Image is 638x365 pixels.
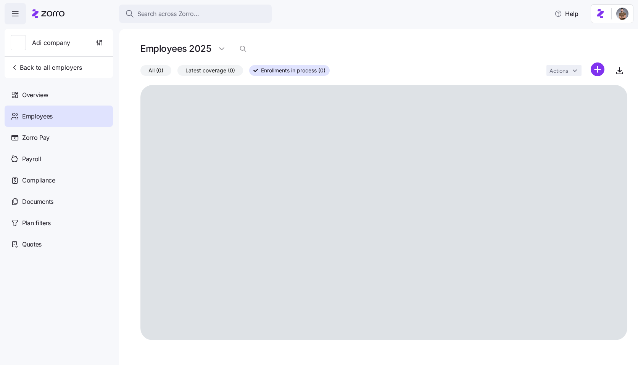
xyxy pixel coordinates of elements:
a: Compliance [5,170,113,191]
span: Zorro Pay [22,133,50,142]
h1: Employees 2025 [140,43,211,54]
a: Overview [5,84,113,106]
button: Search across Zorro... [119,5,272,23]
span: Documents [22,197,53,207]
span: Payroll [22,154,41,164]
span: Enrollments in process (0) [261,66,325,75]
a: Documents [5,191,113,212]
button: Actions [546,65,582,76]
span: Adi company [32,38,70,48]
span: Actions [549,68,568,74]
span: Plan filters [22,218,51,228]
button: Help [548,6,585,21]
svg: add icon [591,62,604,76]
span: All (0) [148,66,163,75]
span: Employees [22,112,53,121]
span: Back to all employers [11,63,82,72]
a: Payroll [5,148,113,170]
span: Compliance [22,176,55,185]
img: 4405efb6-a4ff-4e3b-b971-a8a12b62b3ee-1719735568656.jpeg [616,8,628,20]
button: Back to all employers [8,60,85,75]
span: Quotes [22,240,42,249]
span: Overview [22,90,48,100]
a: Quotes [5,234,113,255]
span: Latest coverage (0) [185,66,235,75]
span: Search across Zorro... [137,9,199,19]
span: Help [554,9,578,18]
a: Employees [5,106,113,127]
a: Zorro Pay [5,127,113,148]
a: Plan filters [5,212,113,234]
